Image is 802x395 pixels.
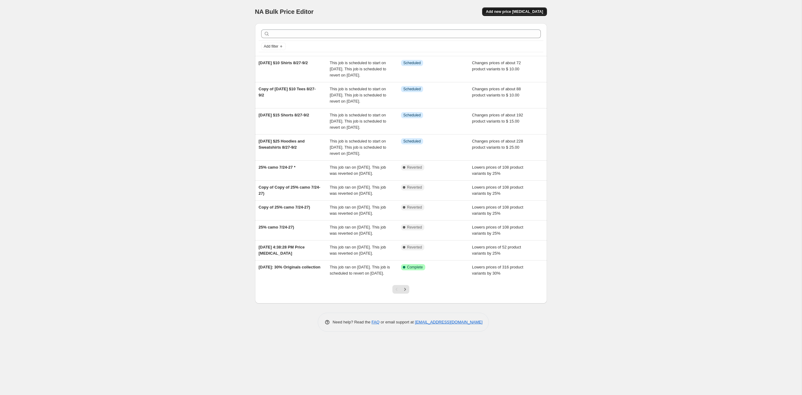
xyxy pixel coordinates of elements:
[259,165,296,170] span: 25% camo 7/24-27 *
[486,9,543,14] span: Add new price [MEDICAL_DATA]
[401,285,409,294] button: Next
[403,61,421,65] span: Scheduled
[330,113,386,130] span: This job is scheduled to start on [DATE]. This job is scheduled to revert on [DATE].
[259,245,305,256] span: [DATE] 4:38:28 PM Price [MEDICAL_DATA]
[403,87,421,92] span: Scheduled
[472,113,523,123] span: Changes prices of about 192 product variants to $ 15.00
[472,245,521,256] span: Lowers prices of 52 product variants by 25%
[403,139,421,144] span: Scheduled
[255,8,314,15] span: NA Bulk Price Editor
[472,87,521,97] span: Changes prices of about 88 product variants to $ 10.00
[407,265,423,270] span: Complete
[330,205,386,216] span: This job ran on [DATE]. This job was reverted on [DATE].
[330,61,386,77] span: This job is scheduled to start on [DATE]. This job is scheduled to revert on [DATE].
[415,320,482,324] a: [EMAIL_ADDRESS][DOMAIN_NAME]
[407,185,422,190] span: Reverted
[472,265,523,276] span: Lowers prices of 316 product variants by 30%
[330,165,386,176] span: This job ran on [DATE]. This job was reverted on [DATE].
[392,285,409,294] nav: Pagination
[330,185,386,196] span: This job ran on [DATE]. This job was reverted on [DATE].
[407,245,422,250] span: Reverted
[330,87,386,104] span: This job is scheduled to start on [DATE]. This job is scheduled to revert on [DATE].
[259,265,320,269] span: [DATE]: 30% Originals collection
[259,139,305,150] span: [DATE] $25 Hoodies and Sweatshirts 8/27-9/2
[372,320,379,324] a: FAQ
[379,320,415,324] span: or email support at
[472,185,523,196] span: Lowers prices of 108 product variants by 25%
[330,139,386,156] span: This job is scheduled to start on [DATE]. This job is scheduled to revert on [DATE].
[333,320,372,324] span: Need help? Read the
[472,225,523,236] span: Lowers prices of 108 product variants by 25%
[472,165,523,176] span: Lowers prices of 108 product variants by 25%
[407,225,422,230] span: Reverted
[259,87,316,97] span: Copy of [DATE] $10 Tees 8/27-9/2
[472,139,523,150] span: Changes prices of about 228 product variants to $ 25.00
[407,165,422,170] span: Reverted
[330,225,386,236] span: This job ran on [DATE]. This job was reverted on [DATE].
[259,185,320,196] span: Copy of Copy of 25% camo 7/24-27)
[261,43,286,50] button: Add filter
[259,225,294,229] span: 25% camo 7/24-27)
[472,205,523,216] span: Lowers prices of 108 product variants by 25%
[264,44,278,49] span: Add filter
[482,7,547,16] button: Add new price [MEDICAL_DATA]
[259,205,310,209] span: Copy of 25% camo 7/24-27)
[403,113,421,118] span: Scheduled
[330,265,390,276] span: This job ran on [DATE]. This job is scheduled to revert on [DATE].
[259,61,308,65] span: [DATE] $10 Shirts 8/27-9/2
[259,113,309,117] span: [DATE] $15 Shorts 8/27-9/2
[407,205,422,210] span: Reverted
[330,245,386,256] span: This job ran on [DATE]. This job was reverted on [DATE].
[472,61,521,71] span: Changes prices of about 72 product variants to $ 10.00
